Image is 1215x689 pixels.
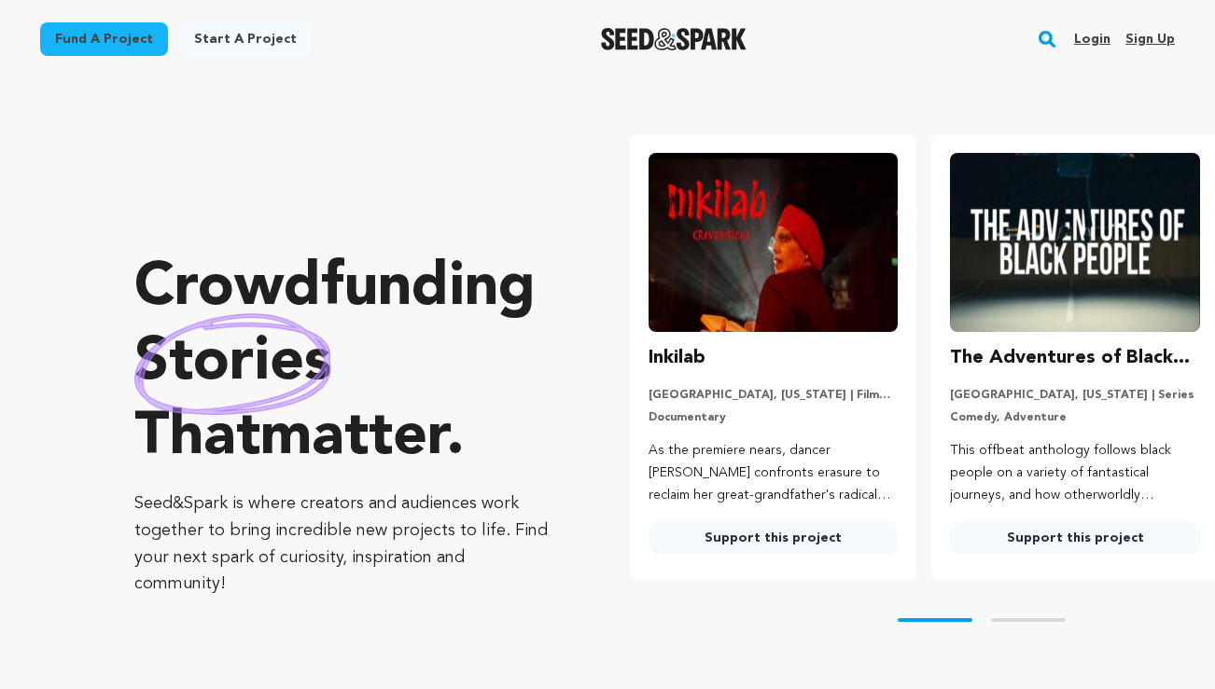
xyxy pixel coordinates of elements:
a: Start a project [179,22,312,56]
img: hand sketched image [134,313,331,415]
p: As the premiere nears, dancer [PERSON_NAME] confronts erasure to reclaim her great-grandfather's ... [649,440,899,506]
span: matter [260,408,446,468]
h3: Inkilab [649,343,705,373]
a: Login [1074,24,1110,54]
a: Fund a project [40,22,168,56]
h3: The Adventures of Black People [950,343,1200,373]
p: [GEOGRAPHIC_DATA], [US_STATE] | Series [950,388,1200,403]
p: This offbeat anthology follows black people on a variety of fantastical journeys, and how otherwo... [950,440,1200,506]
a: Support this project [649,521,899,555]
p: [GEOGRAPHIC_DATA], [US_STATE] | Film Feature [649,388,899,403]
img: Seed&Spark Logo Dark Mode [601,28,747,50]
img: The Adventures of Black People image [950,153,1200,332]
p: Documentary [649,410,899,425]
p: Comedy, Adventure [950,410,1200,425]
p: Seed&Spark is where creators and audiences work together to bring incredible new projects to life... [134,490,555,598]
p: Crowdfunding that . [134,252,555,475]
a: Support this project [950,521,1200,555]
a: Sign up [1125,24,1175,54]
a: Seed&Spark Homepage [601,28,747,50]
img: Inkilab image [649,153,899,332]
